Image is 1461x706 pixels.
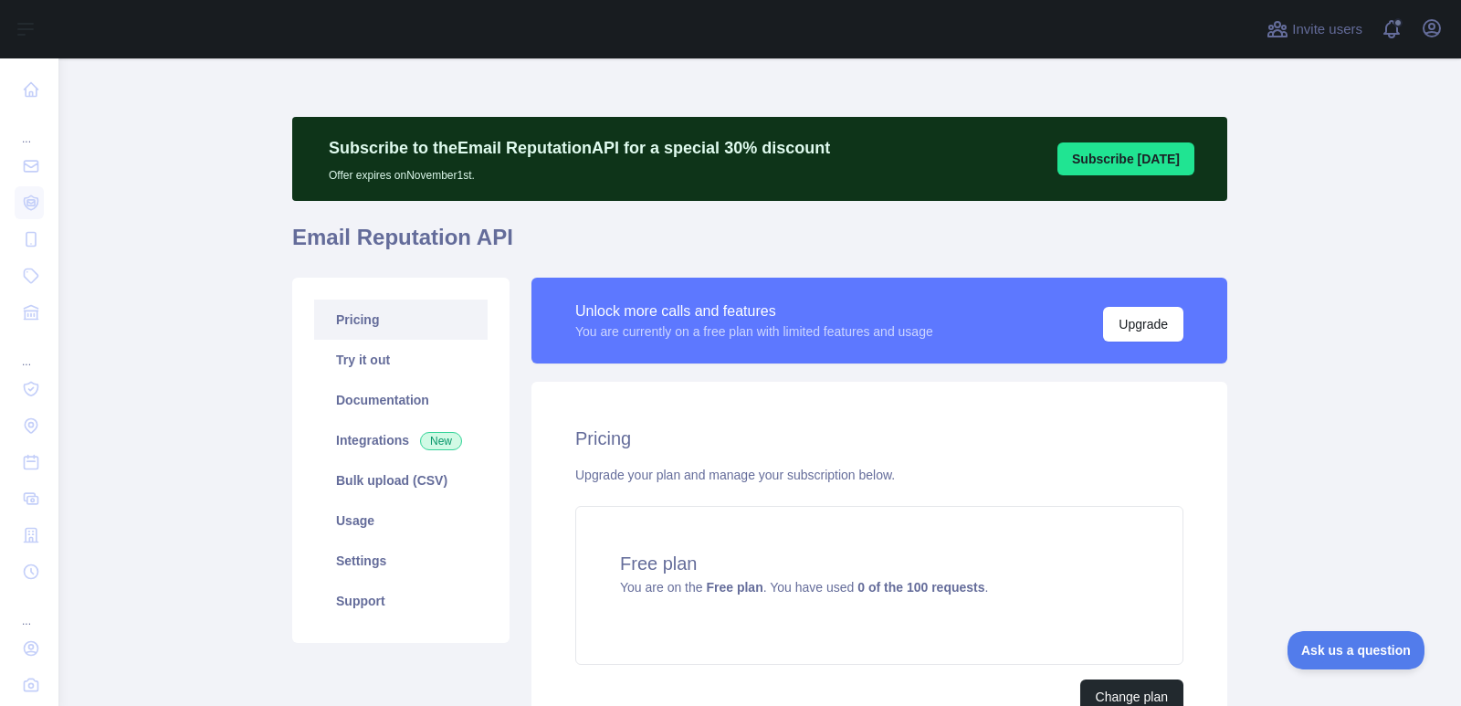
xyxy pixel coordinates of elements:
[620,551,1139,576] h4: Free plan
[575,322,933,341] div: You are currently on a free plan with limited features and usage
[292,223,1227,267] h1: Email Reputation API
[1263,15,1366,44] button: Invite users
[15,332,44,369] div: ...
[314,420,488,460] a: Integrations New
[575,426,1183,451] h2: Pricing
[420,432,462,450] span: New
[314,300,488,340] a: Pricing
[857,580,984,595] strong: 0 of the 100 requests
[314,501,488,541] a: Usage
[706,580,762,595] strong: Free plan
[15,592,44,628] div: ...
[1292,19,1362,40] span: Invite users
[314,460,488,501] a: Bulk upload (CSV)
[314,581,488,621] a: Support
[314,541,488,581] a: Settings
[1103,307,1183,342] button: Upgrade
[575,466,1183,484] div: Upgrade your plan and manage your subscription below.
[329,135,830,161] p: Subscribe to the Email Reputation API for a special 30 % discount
[620,580,988,595] span: You are on the . You have used .
[1057,142,1194,175] button: Subscribe [DATE]
[329,161,830,183] p: Offer expires on November 1st.
[314,340,488,380] a: Try it out
[1288,631,1424,669] iframe: Toggle Customer Support
[575,300,933,322] div: Unlock more calls and features
[314,380,488,420] a: Documentation
[15,110,44,146] div: ...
